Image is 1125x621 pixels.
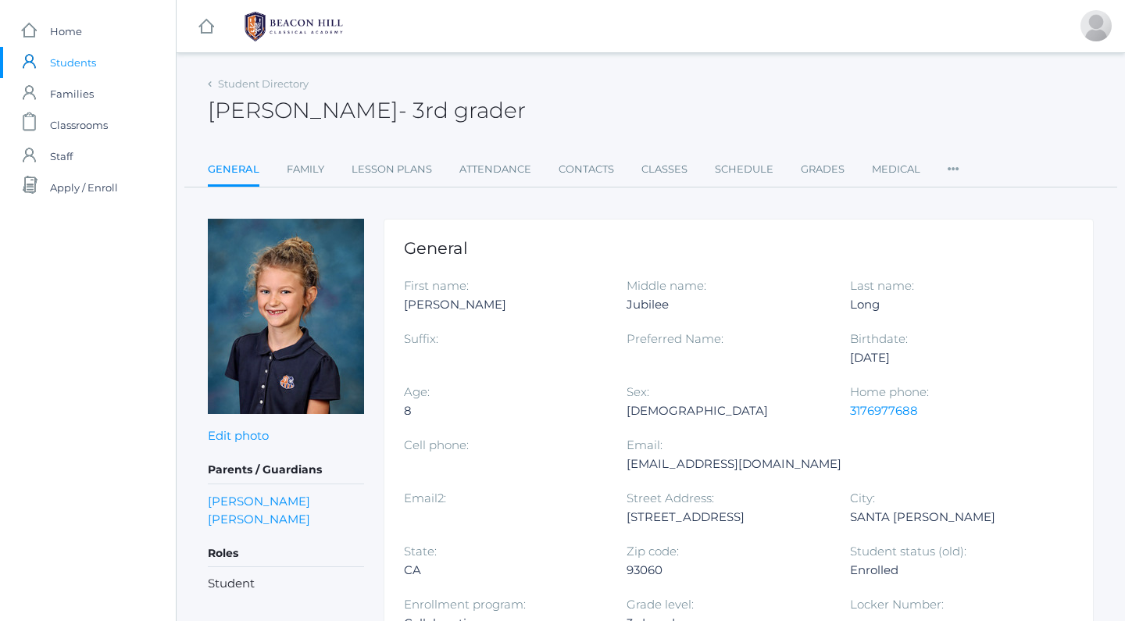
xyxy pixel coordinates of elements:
[287,154,324,185] a: Family
[50,109,108,141] span: Classrooms
[208,98,526,123] h2: [PERSON_NAME]
[208,219,364,414] img: Idella Long
[404,295,603,314] div: [PERSON_NAME]
[50,16,82,47] span: Home
[850,403,918,418] a: 3176977688
[404,561,603,580] div: CA
[208,510,310,528] a: [PERSON_NAME]
[352,154,432,185] a: Lesson Plans
[459,154,531,185] a: Attendance
[627,278,706,293] label: Middle name:
[627,402,826,420] div: [DEMOGRAPHIC_DATA]
[208,541,364,567] h5: Roles
[627,491,714,505] label: Street Address:
[404,239,1073,257] h1: General
[641,154,687,185] a: Classes
[801,154,845,185] a: Grades
[850,544,966,559] label: Student status (old):
[850,491,875,505] label: City:
[404,278,469,293] label: First name:
[850,384,929,399] label: Home phone:
[627,455,841,473] div: [EMAIL_ADDRESS][DOMAIN_NAME]
[404,597,526,612] label: Enrollment program:
[627,561,826,580] div: 93060
[404,437,469,452] label: Cell phone:
[208,457,364,484] h5: Parents / Guardians
[627,597,694,612] label: Grade level:
[208,428,269,443] a: Edit photo
[850,348,1049,367] div: [DATE]
[715,154,773,185] a: Schedule
[872,154,920,185] a: Medical
[850,331,908,346] label: Birthdate:
[50,172,118,203] span: Apply / Enroll
[218,77,309,90] a: Student Directory
[208,492,310,510] a: [PERSON_NAME]
[850,561,1049,580] div: Enrolled
[50,141,73,172] span: Staff
[850,597,944,612] label: Locker Number:
[627,295,826,314] div: Jubilee
[50,78,94,109] span: Families
[850,508,1049,526] div: SANTA [PERSON_NAME]
[208,575,364,593] li: Student
[398,97,526,123] span: - 3rd grader
[404,331,438,346] label: Suffix:
[404,384,430,399] label: Age:
[627,384,649,399] label: Sex:
[627,508,826,526] div: [STREET_ADDRESS]
[208,154,259,187] a: General
[850,295,1049,314] div: Long
[404,491,446,505] label: Email2:
[404,544,437,559] label: State:
[50,47,96,78] span: Students
[627,544,679,559] label: Zip code:
[404,402,603,420] div: 8
[627,437,662,452] label: Email:
[627,331,723,346] label: Preferred Name:
[235,7,352,46] img: 1_BHCALogos-05.png
[559,154,614,185] a: Contacts
[850,278,914,293] label: Last name:
[1080,10,1112,41] div: Stephen Long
